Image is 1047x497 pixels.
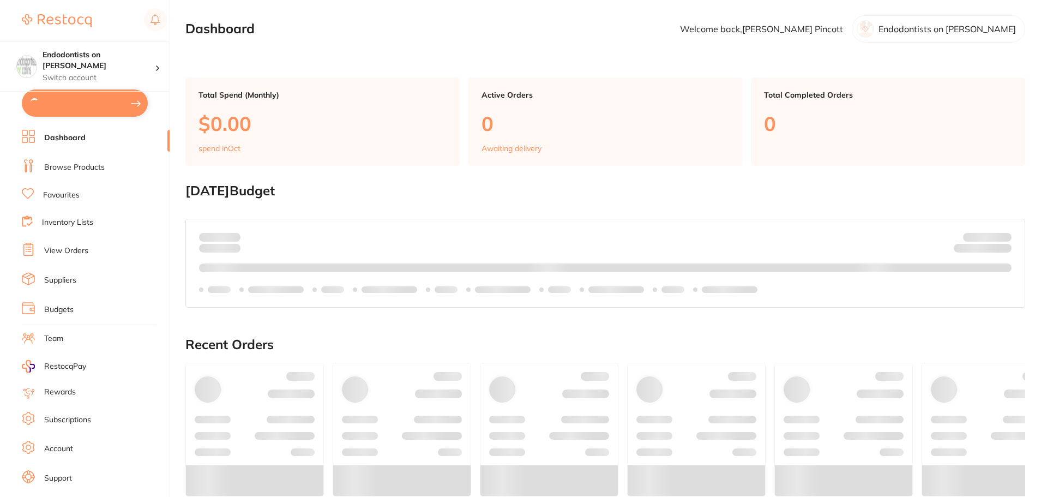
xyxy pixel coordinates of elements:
p: Labels extended [248,285,304,294]
a: Subscriptions [44,415,91,426]
a: Total Spend (Monthly)$0.00spend inOct [185,77,460,166]
a: Active Orders0Awaiting delivery [468,77,743,166]
h2: Dashboard [185,21,255,37]
span: RestocqPay [44,361,86,372]
p: Labels extended [362,285,417,294]
h2: [DATE] Budget [185,183,1025,199]
strong: $0.00 [992,245,1012,255]
p: Labels extended [702,285,757,294]
a: Account [44,444,73,454]
a: RestocqPay [22,360,86,373]
a: Inventory Lists [42,217,93,228]
p: 0 [482,112,730,135]
p: Switch account [43,73,155,83]
h4: Endodontists on Collins [43,50,155,71]
p: month [199,242,240,255]
img: Restocq Logo [22,14,92,27]
a: Browse Products [44,162,105,173]
p: Active Orders [482,91,730,99]
p: $0.00 [198,112,447,135]
h2: Recent Orders [185,337,1025,352]
p: Labels extended [588,285,644,294]
p: Labels [435,285,458,294]
strong: $0.00 [221,232,240,242]
a: Suppliers [44,275,76,286]
a: Team [44,333,63,344]
a: Support [44,473,72,484]
a: Budgets [44,304,74,315]
a: Total Completed Orders0 [751,77,1025,166]
a: Rewards [44,387,76,398]
a: View Orders [44,245,88,256]
p: Total Spend (Monthly) [198,91,447,99]
p: Spent: [199,232,240,241]
p: Labels extended [475,285,531,294]
p: 0 [764,112,1012,135]
a: Dashboard [44,133,86,143]
p: spend in Oct [198,144,240,153]
p: Budget: [963,232,1012,241]
p: Awaiting delivery [482,144,541,153]
p: Welcome back, [PERSON_NAME] Pincott [680,24,843,34]
p: Labels [661,285,684,294]
a: Favourites [43,190,80,201]
p: Endodontists on [PERSON_NAME] [878,24,1016,34]
strong: $NaN [990,232,1012,242]
p: Labels [208,285,231,294]
a: Restocq Logo [22,8,92,33]
p: Remaining: [954,242,1012,255]
p: Labels [548,285,571,294]
p: Labels [321,285,344,294]
p: Total Completed Orders [764,91,1012,99]
img: RestocqPay [22,360,35,373]
img: Endodontists on Collins [17,56,37,75]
